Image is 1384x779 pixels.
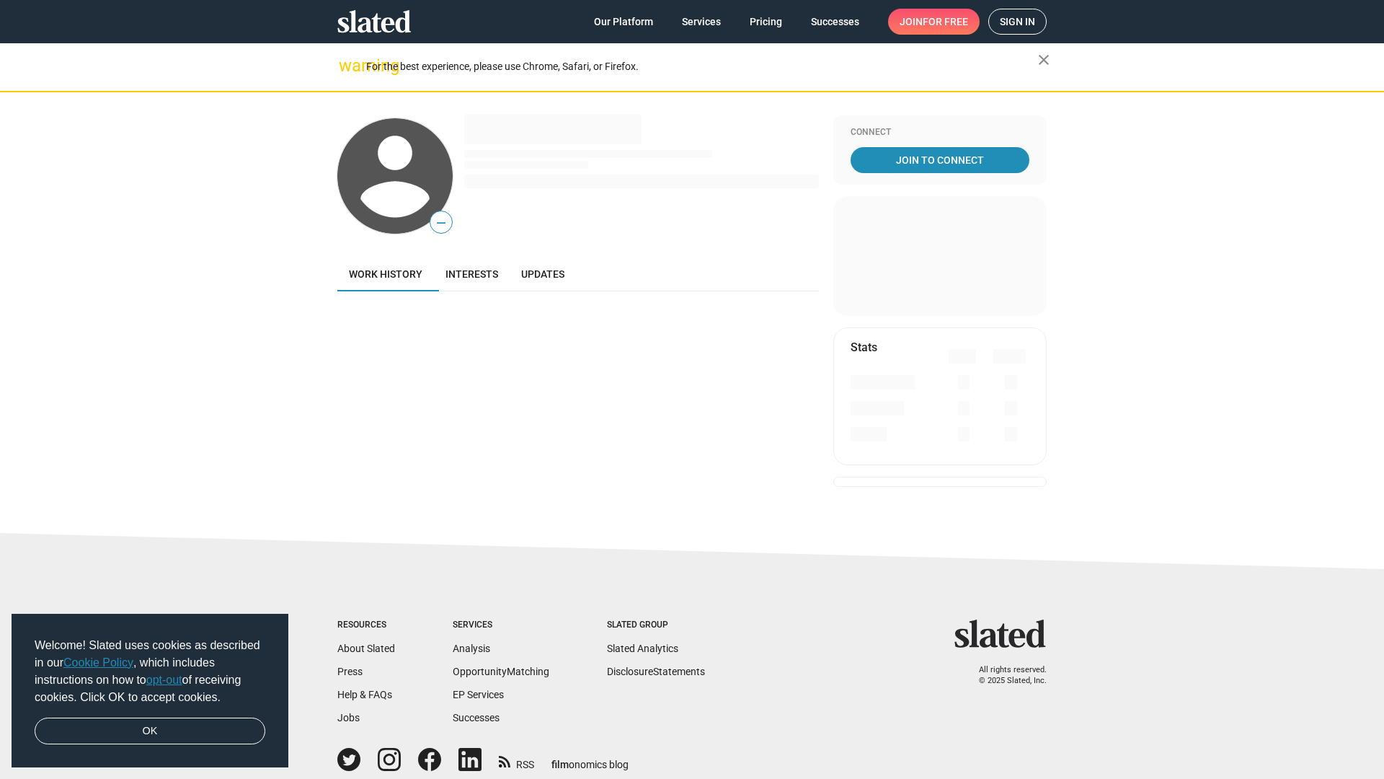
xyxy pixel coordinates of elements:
[607,666,705,677] a: DisclosureStatements
[349,268,422,280] span: Work history
[366,57,1038,76] div: For the best experience, please use Chrome, Safari, or Firefox.
[453,666,549,677] a: OpportunityMatching
[551,759,569,770] span: film
[337,643,395,654] a: About Slated
[434,257,510,291] a: Interests
[551,747,629,772] a: filmonomics blog
[988,9,1047,35] a: Sign in
[607,643,678,654] a: Slated Analytics
[738,9,794,35] a: Pricing
[337,689,392,700] a: Help & FAQs
[670,9,732,35] a: Services
[607,620,705,631] div: Slated Group
[146,674,182,686] a: opt-out
[12,614,288,768] div: cookieconsent
[337,620,395,631] div: Resources
[35,637,265,706] span: Welcome! Slated uses cookies as described in our , which includes instructions on how to of recei...
[923,9,968,35] span: for free
[521,268,564,280] span: Updates
[453,689,504,700] a: EP Services
[337,712,360,723] a: Jobs
[430,214,452,232] span: —
[445,268,498,280] span: Interests
[453,620,549,631] div: Services
[499,749,534,772] a: RSS
[900,9,968,35] span: Join
[337,666,363,677] a: Press
[337,257,434,291] a: Work history
[35,718,265,745] a: dismiss cookie message
[853,147,1026,173] span: Join To Connect
[594,9,653,35] span: Our Platform
[63,656,133,669] a: Cookie Policy
[851,340,877,355] mat-card-title: Stats
[888,9,980,35] a: Joinfor free
[582,9,665,35] a: Our Platform
[811,9,859,35] span: Successes
[851,147,1029,173] a: Join To Connect
[750,9,782,35] span: Pricing
[453,643,490,654] a: Analysis
[1035,51,1052,69] mat-icon: close
[851,127,1029,138] div: Connect
[339,57,356,74] mat-icon: warning
[799,9,871,35] a: Successes
[682,9,721,35] span: Services
[1000,9,1035,34] span: Sign in
[453,712,500,723] a: Successes
[510,257,576,291] a: Updates
[964,665,1047,686] p: All rights reserved. © 2025 Slated, Inc.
